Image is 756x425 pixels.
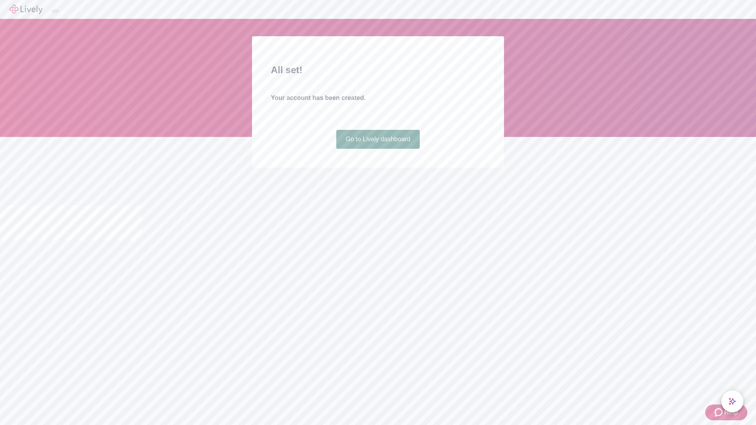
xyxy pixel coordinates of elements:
[705,405,747,420] button: Zendesk support iconHelp
[52,10,58,12] button: Log out
[721,390,743,412] button: chat
[9,5,43,14] img: Lively
[715,408,724,417] svg: Zendesk support icon
[271,93,485,103] h4: Your account has been created.
[271,63,485,77] h2: All set!
[728,397,736,405] svg: Lively AI Assistant
[336,130,420,149] a: Go to Lively dashboard
[724,408,738,417] span: Help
